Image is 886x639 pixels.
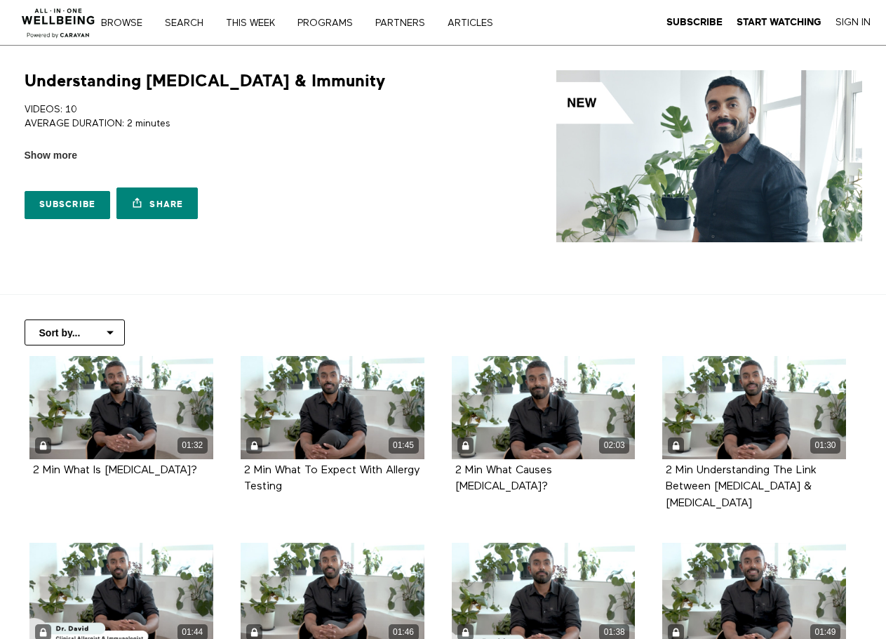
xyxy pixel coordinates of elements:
[33,465,197,476] strong: 2 Min What Is Lactose Intolerance?
[666,16,723,29] a: Subscribe
[29,356,213,459] a: 2 Min What Is Lactose Intolerance? 01:32
[177,437,208,454] div: 01:32
[244,465,420,492] strong: 2 Min What To Expect With Allergy Testing
[96,18,157,28] a: Browse
[662,356,846,459] a: 2 Min Understanding The Link Between Allergies & Asthma 01:30
[293,18,368,28] a: PROGRAMS
[455,465,552,492] a: 2 Min What Causes [MEDICAL_DATA]?
[835,16,871,29] a: Sign In
[599,437,629,454] div: 02:03
[244,465,420,492] a: 2 Min What To Expect With Allergy Testing
[111,15,522,29] nav: Primary
[116,187,198,219] a: Share
[25,148,77,163] span: Show more
[666,17,723,27] strong: Subscribe
[556,70,861,242] img: Understanding Allergies & Immunity
[810,437,840,454] div: 01:30
[737,16,821,29] a: Start Watching
[160,18,218,28] a: Search
[737,17,821,27] strong: Start Watching
[25,103,438,131] p: VIDEOS: 10 AVERAGE DURATION: 2 minutes
[443,18,508,28] a: ARTICLES
[389,437,419,454] div: 01:45
[241,356,424,459] a: 2 Min What To Expect With Allergy Testing 01:45
[370,18,440,28] a: PARTNERS
[452,356,636,459] a: 2 Min What Causes Hives? 02:03
[221,18,290,28] a: THIS WEEK
[25,191,111,219] a: Subscribe
[25,70,385,92] h1: Understanding [MEDICAL_DATA] & Immunity
[455,465,552,492] strong: 2 Min What Causes Hives?
[666,465,817,508] a: 2 Min Understanding The Link Between [MEDICAL_DATA] & [MEDICAL_DATA]
[33,465,197,475] a: 2 Min What Is [MEDICAL_DATA]?
[666,465,817,508] strong: 2 Min Understanding The Link Between Allergies & Asthma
